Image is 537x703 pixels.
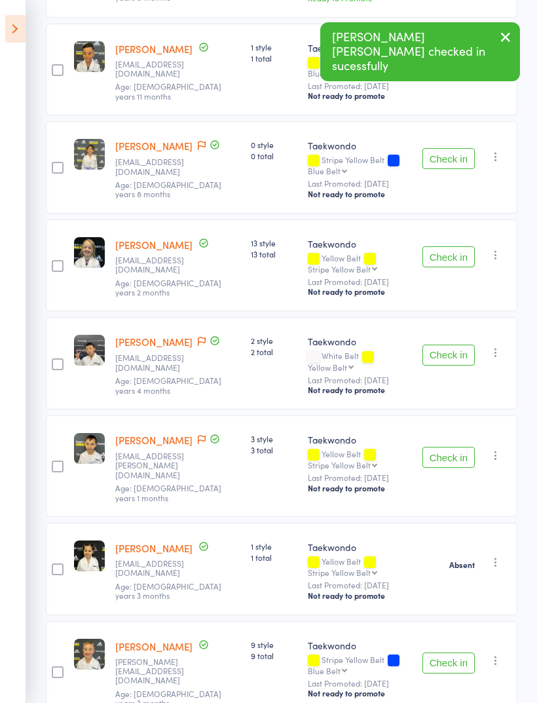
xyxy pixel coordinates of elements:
[74,541,105,571] img: image1655508824.png
[251,346,297,357] span: 2 total
[251,541,297,552] span: 1 style
[308,41,412,54] div: Taekwondo
[115,256,200,275] small: Jamesmclean@designerbathware.com.au
[308,81,412,90] small: Last Promoted: [DATE]
[308,679,412,688] small: Last Promoted: [DATE]
[320,22,520,81] div: [PERSON_NAME] [PERSON_NAME] checked in sucessfully
[422,345,475,366] button: Check in
[308,155,412,175] div: Stripe Yellow Belt
[115,639,193,653] a: [PERSON_NAME]
[308,90,412,101] div: Not ready to promote
[308,483,412,493] div: Not ready to promote
[74,639,105,670] img: image1711158478.png
[308,580,412,590] small: Last Promoted: [DATE]
[251,433,297,444] span: 3 style
[115,451,200,480] small: sharma.aashu@gmail.com
[251,552,297,563] span: 1 total
[308,639,412,652] div: Taekwondo
[308,286,412,297] div: Not ready to promote
[74,139,105,170] img: image1717817079.png
[115,657,200,685] small: andrew_vassolo@hotmail.com
[449,560,475,570] strong: Absent
[115,81,221,101] span: Age: [DEMOGRAPHIC_DATA] years 11 months
[115,42,193,56] a: [PERSON_NAME]
[308,433,412,446] div: Taekwondo
[251,444,297,455] span: 3 total
[422,148,475,169] button: Check in
[251,52,297,64] span: 1 total
[251,237,297,248] span: 13 style
[308,265,371,273] div: Stripe Yellow Belt
[251,150,297,161] span: 0 total
[115,353,200,372] small: azn_snoopy@hotmail.com
[308,666,341,675] div: Blue Belt
[251,41,297,52] span: 1 style
[308,363,347,371] div: Yellow Belt
[308,568,371,577] div: Stripe Yellow Belt
[74,335,105,366] img: image1754030615.png
[308,139,412,152] div: Taekwondo
[422,447,475,468] button: Check in
[308,688,412,698] div: Not ready to promote
[308,590,412,601] div: Not ready to promote
[115,277,221,297] span: Age: [DEMOGRAPHIC_DATA] years 2 months
[115,482,221,503] span: Age: [DEMOGRAPHIC_DATA] years 1 months
[251,335,297,346] span: 2 style
[308,473,412,482] small: Last Promoted: [DATE]
[115,60,200,79] small: m_fernandez@hotmail.co.uk
[115,335,193,349] a: [PERSON_NAME]
[115,238,193,252] a: [PERSON_NAME]
[115,580,221,601] span: Age: [DEMOGRAPHIC_DATA] years 3 months
[115,375,221,395] span: Age: [DEMOGRAPHIC_DATA] years 4 months
[308,69,341,77] div: Blue Belt
[308,557,412,577] div: Yellow Belt
[115,179,221,199] span: Age: [DEMOGRAPHIC_DATA] years 8 months
[74,433,105,464] img: image1715986314.png
[308,166,341,175] div: Blue Belt
[308,335,412,348] div: Taekwondo
[251,139,297,150] span: 0 style
[251,639,297,650] span: 9 style
[115,559,200,578] small: lauren_szostak@outlook.com
[308,541,412,554] div: Taekwondo
[308,385,412,395] div: Not ready to promote
[251,650,297,661] span: 9 total
[115,139,193,153] a: [PERSON_NAME]
[308,58,412,77] div: Stripe Yellow Belt
[115,157,200,176] small: M.zehra12@gmail.com
[308,461,371,469] div: Stripe Yellow Belt
[115,541,193,555] a: [PERSON_NAME]
[308,449,412,469] div: Yellow Belt
[308,351,412,371] div: White Belt
[74,237,105,268] img: image1678499887.png
[308,277,412,286] small: Last Promoted: [DATE]
[251,248,297,259] span: 13 total
[422,653,475,674] button: Check in
[308,655,412,675] div: Stripe Yellow Belt
[308,189,412,199] div: Not ready to promote
[308,237,412,250] div: Taekwondo
[115,433,193,447] a: [PERSON_NAME]
[308,375,412,385] small: Last Promoted: [DATE]
[74,41,105,72] img: image1711158219.png
[308,254,412,273] div: Yellow Belt
[308,179,412,188] small: Last Promoted: [DATE]
[422,246,475,267] button: Check in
